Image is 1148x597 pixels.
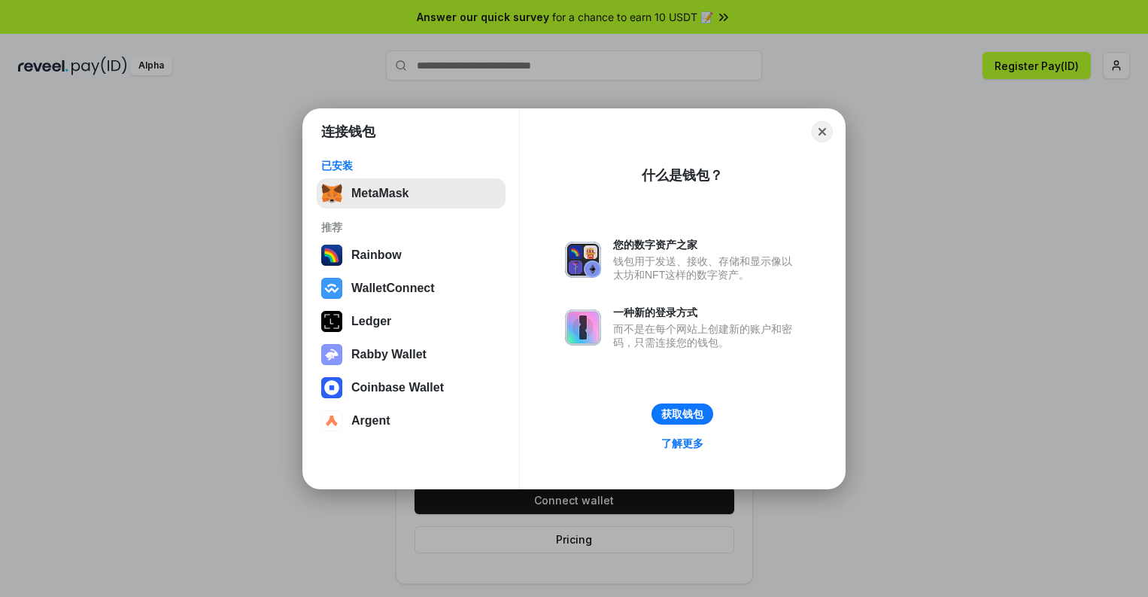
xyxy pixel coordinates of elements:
img: svg+xml,%3Csvg%20width%3D%2228%22%20height%3D%2228%22%20viewBox%3D%220%200%2028%2028%22%20fill%3D... [321,377,342,398]
div: 而不是在每个网站上创建新的账户和密码，只需连接您的钱包。 [613,322,800,349]
button: MetaMask [317,178,506,209]
img: svg+xml,%3Csvg%20width%3D%2228%22%20height%3D%2228%22%20viewBox%3D%220%200%2028%2028%22%20fill%3D... [321,278,342,299]
button: 获取钱包 [651,404,713,425]
div: Ledger [351,315,391,328]
h1: 连接钱包 [321,123,375,141]
button: WalletConnect [317,273,506,303]
button: Rabby Wallet [317,340,506,370]
div: Rainbow [351,248,402,262]
div: Rabby Wallet [351,348,427,361]
div: 一种新的登录方式 [613,306,800,319]
div: MetaMask [351,187,408,200]
img: svg+xml,%3Csvg%20width%3D%2228%22%20height%3D%2228%22%20viewBox%3D%220%200%2028%2028%22%20fill%3D... [321,410,342,431]
div: 钱包用于发送、接收、存储和显示像以太坊和NFT这样的数字资产。 [613,254,800,282]
img: svg+xml,%3Csvg%20xmlns%3D%22http%3A%2F%2Fwww.w3.org%2F2000%2Fsvg%22%20fill%3D%22none%22%20viewBox... [321,344,342,365]
div: Argent [351,414,390,428]
img: svg+xml,%3Csvg%20xmlns%3D%22http%3A%2F%2Fwww.w3.org%2F2000%2Fsvg%22%20fill%3D%22none%22%20viewBox... [565,242,601,278]
button: Coinbase Wallet [317,373,506,403]
img: svg+xml,%3Csvg%20fill%3D%22none%22%20height%3D%2233%22%20viewBox%3D%220%200%2035%2033%22%20width%... [321,183,342,204]
div: 已安装 [321,159,501,172]
div: 获取钱包 [661,407,703,421]
img: svg+xml,%3Csvg%20width%3D%22120%22%20height%3D%22120%22%20viewBox%3D%220%200%20120%20120%22%20fil... [321,245,342,266]
button: Argent [317,406,506,436]
button: Rainbow [317,240,506,270]
img: svg+xml,%3Csvg%20xmlns%3D%22http%3A%2F%2Fwww.w3.org%2F2000%2Fsvg%22%20width%3D%2228%22%20height%3... [321,311,342,332]
button: Ledger [317,306,506,337]
img: svg+xml,%3Csvg%20xmlns%3D%22http%3A%2F%2Fwww.w3.org%2F2000%2Fsvg%22%20fill%3D%22none%22%20viewBox... [565,309,601,346]
div: WalletConnect [351,282,435,295]
div: 了解更多 [661,437,703,450]
a: 了解更多 [652,434,712,453]
div: 推荐 [321,221,501,234]
div: 您的数字资产之家 [613,238,800,251]
div: 什么是钱包？ [642,166,723,184]
button: Close [812,121,833,142]
div: Coinbase Wallet [351,381,444,394]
